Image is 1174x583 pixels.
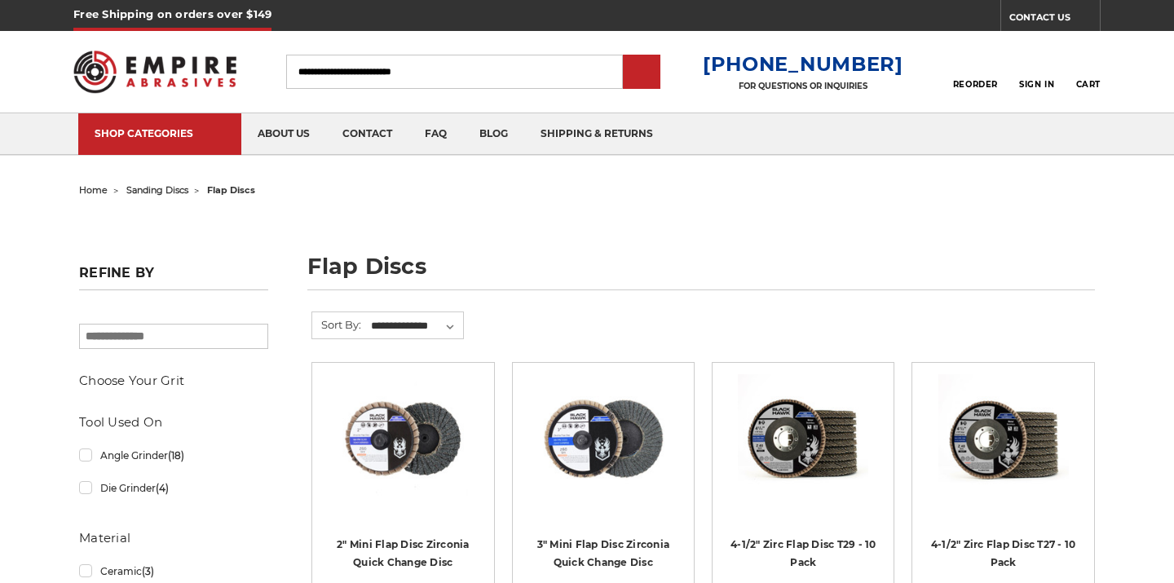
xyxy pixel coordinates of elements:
a: 3" Mini Flap Disc Zirconia Quick Change Disc [537,538,670,569]
a: blog [463,113,524,155]
p: FOR QUESTIONS OR INQUIRIES [703,81,903,91]
select: Sort By: [369,314,463,338]
img: Empire Abrasives [73,40,236,104]
a: 2" Mini Flap Disc Zirconia Quick Change Disc [337,538,470,569]
span: (4) [156,482,169,494]
a: CONTACT US [1009,8,1100,31]
div: SHOP CATEGORIES [95,127,225,139]
img: Black Hawk Abrasives 2-inch Zirconia Flap Disc with 60 Grit Zirconia for Smooth Finishing [338,374,468,505]
a: 4-1/2" Zirc Flap Disc T27 - 10 Pack [931,538,1076,569]
h5: Choose Your Grit [79,371,268,391]
a: Black Hawk 4-1/2" x 7/8" Flap Disc Type 27 - 10 Pack [924,374,1082,532]
span: Reorder [953,79,998,90]
img: Black Hawk 4-1/2" x 7/8" Flap Disc Type 27 - 10 Pack [938,374,1069,505]
span: (3) [142,565,154,577]
span: flap discs [207,184,255,196]
a: Die Grinder(4) [79,474,268,502]
a: sanding discs [126,184,188,196]
span: (18) [168,449,184,462]
a: Black Hawk Abrasives 2-inch Zirconia Flap Disc with 60 Grit Zirconia for Smooth Finishing [324,374,482,532]
a: contact [326,113,408,155]
a: 4.5" Black Hawk Zirconia Flap Disc 10 Pack [724,374,882,532]
h1: flap discs [307,255,1095,290]
a: about us [241,113,326,155]
label: Sort By: [312,312,361,337]
a: 4-1/2" Zirc Flap Disc T29 - 10 Pack [730,538,876,569]
img: 4.5" Black Hawk Zirconia Flap Disc 10 Pack [738,374,868,505]
span: Cart [1076,79,1101,90]
a: BHA 3" Quick Change 60 Grit Flap Disc for Fine Grinding and Finishing [524,374,682,532]
a: [PHONE_NUMBER] [703,52,903,76]
a: Reorder [953,54,998,89]
h5: Refine by [79,265,268,290]
a: Angle Grinder(18) [79,441,268,470]
a: Cart [1076,54,1101,90]
input: Submit [625,56,658,89]
img: BHA 3" Quick Change 60 Grit Flap Disc for Fine Grinding and Finishing [538,374,669,505]
a: home [79,184,108,196]
h5: Material [79,528,268,548]
a: faq [408,113,463,155]
span: Sign In [1019,79,1054,90]
h5: Tool Used On [79,413,268,432]
a: shipping & returns [524,113,669,155]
